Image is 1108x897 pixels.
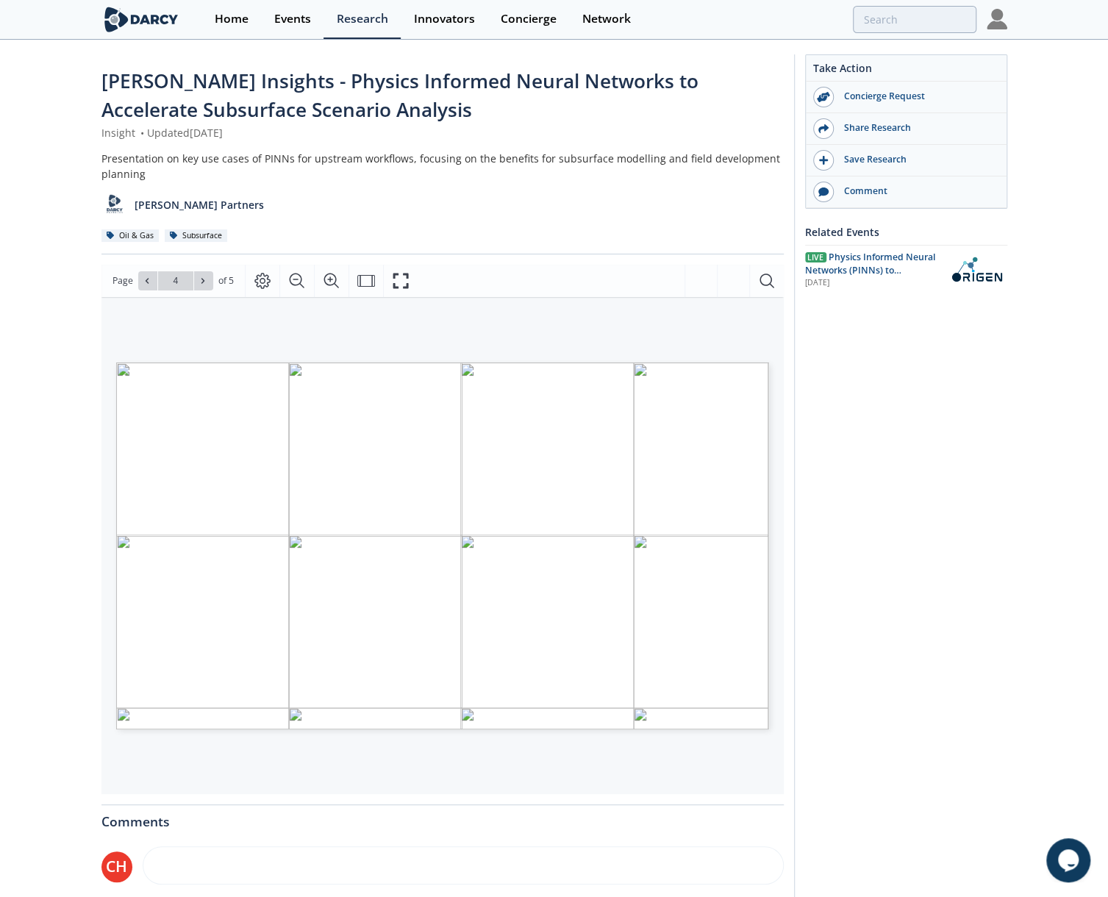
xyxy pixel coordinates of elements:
div: Research [337,13,388,25]
div: Home [215,13,249,25]
div: Comment [834,185,998,198]
div: CH [101,851,132,882]
span: [PERSON_NAME] Insights - Physics Informed Neural Networks to Accelerate Subsurface Scenario Analysis [101,68,698,123]
iframe: chat widget [1046,838,1093,882]
a: Live Physics Informed Neural Networks (PINNs) to Accelerate Subsurface Scenario Analysis [DATE] O... [805,251,1007,290]
span: Live [805,252,826,262]
div: Comments [101,805,784,829]
div: Share Research [834,121,998,135]
div: Concierge Request [834,90,998,103]
img: logo-wide.svg [101,7,182,32]
img: OriGen.AI [946,257,1007,282]
div: Insight Updated [DATE] [101,125,784,140]
input: Advanced Search [853,6,976,33]
div: Concierge [501,13,557,25]
img: Profile [987,9,1007,29]
span: • [138,126,147,140]
div: [DATE] [805,277,935,289]
div: Network [582,13,631,25]
span: Physics Informed Neural Networks (PINNs) to Accelerate Subsurface Scenario Analysis [805,251,935,304]
div: Oil & Gas [101,229,160,243]
div: Events [274,13,311,25]
div: Take Action [806,60,1007,82]
div: Related Events [805,219,1007,245]
p: [PERSON_NAME] Partners [135,197,264,212]
div: Subsurface [165,229,228,243]
div: Innovators [414,13,475,25]
div: Presentation on key use cases of PINNs for upstream workflows, focusing on the benefits for subsu... [101,151,784,182]
div: Save Research [834,153,998,166]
